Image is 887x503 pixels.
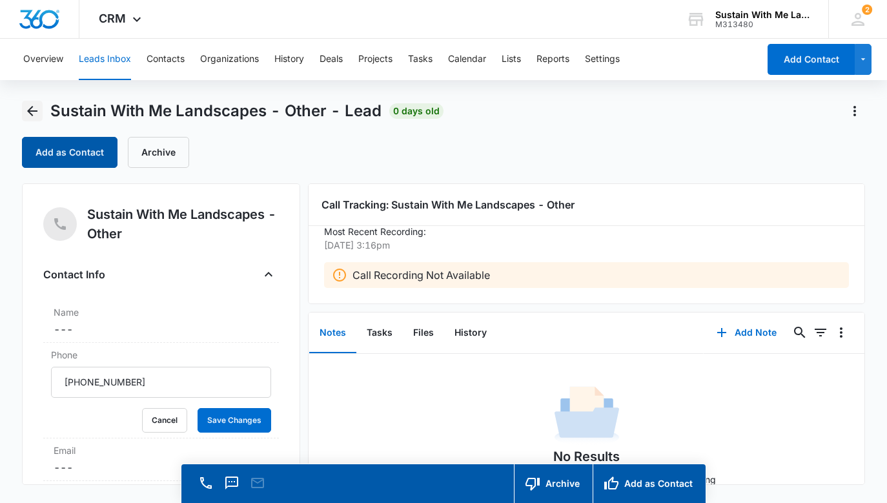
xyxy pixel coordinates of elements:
button: Save Changes [198,408,271,433]
div: Email--- [43,438,279,481]
button: Calendar [448,39,486,80]
button: Back [22,101,43,121]
button: Call [197,474,215,492]
button: Leads Inbox [79,39,131,80]
h4: Contact Info [43,267,105,282]
button: Overflow Menu [831,322,851,343]
button: Reports [536,39,569,80]
button: Add as Contact [22,137,117,168]
h3: Call Tracking: Sustain With Me Landscapes - Other [321,197,851,212]
button: Search... [790,322,810,343]
button: Add Note [704,317,790,348]
div: Name--- [43,300,279,343]
img: No Data [555,382,619,447]
span: CRM [99,12,126,25]
div: account id [715,20,810,29]
button: Archive [128,137,189,168]
span: 0 days old [389,103,444,119]
button: Add as Contact [593,464,706,503]
div: account name [715,10,810,20]
button: Add Contact [768,44,855,75]
input: Phone [51,367,271,398]
a: Call [197,482,215,493]
button: Deals [320,39,343,80]
button: Contacts [147,39,185,80]
label: Phone [51,348,271,362]
button: Tasks [408,39,433,80]
label: Name [54,305,269,319]
button: Cancel [142,408,187,433]
a: Text [223,482,241,493]
button: Actions [844,101,865,121]
button: History [444,313,497,353]
dd: --- [54,322,269,337]
dd: --- [54,460,269,475]
span: Sustain With Me Landscapes - Other - Lead [50,101,382,121]
button: Close [258,264,279,285]
button: Tasks [356,313,403,353]
button: Settings [585,39,620,80]
h5: Sustain With Me Landscapes - Other [87,205,279,243]
div: notifications count [862,5,872,15]
button: Overview [23,39,63,80]
button: Text [223,474,241,492]
h1: No Results [553,447,620,466]
button: Projects [358,39,393,80]
button: Filters [810,322,831,343]
button: Archive [514,464,593,503]
button: Organizations [200,39,259,80]
p: Call Recording Not Available [352,267,490,283]
button: Lists [502,39,521,80]
button: Files [403,313,444,353]
label: Email [54,444,269,457]
p: Most Recent Recording: [324,225,848,238]
span: 2 [862,5,872,15]
button: History [274,39,304,80]
button: Notes [309,313,356,353]
p: [DATE] 3:16pm [324,238,841,252]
